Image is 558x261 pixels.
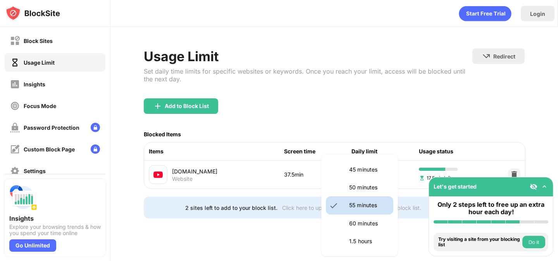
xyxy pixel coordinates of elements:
[349,165,389,174] p: 45 minutes
[349,219,389,228] p: 60 minutes
[349,201,389,209] p: 55 minutes
[349,237,389,246] p: 1.5 hours
[349,183,389,192] p: 50 minutes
